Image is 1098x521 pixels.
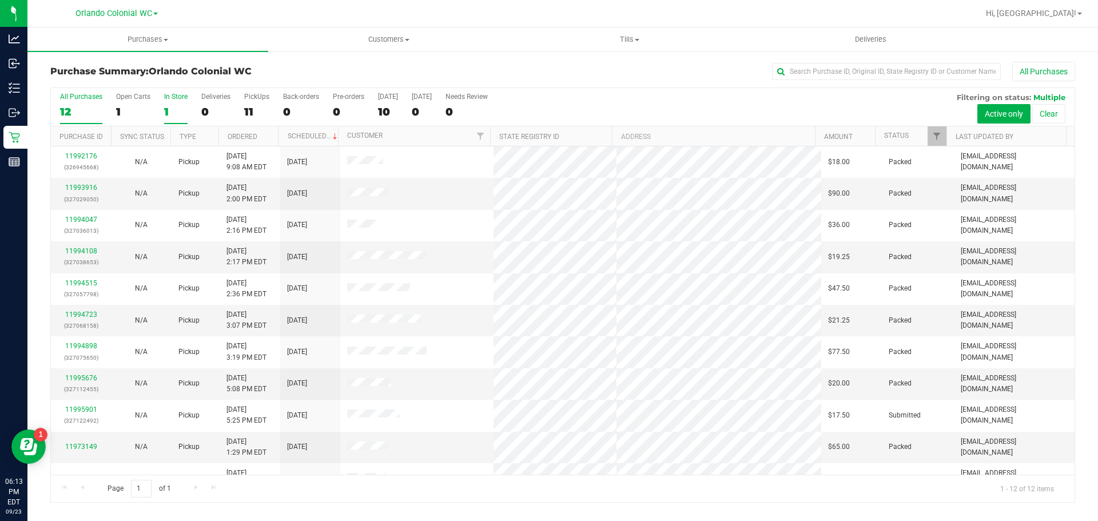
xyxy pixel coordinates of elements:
[244,93,269,101] div: PickUps
[750,27,991,51] a: Deliveries
[961,182,1068,204] span: [EMAIL_ADDRESS][DOMAIN_NAME]
[226,436,266,458] span: [DATE] 1:29 PM EDT
[178,188,200,199] span: Pickup
[510,34,749,45] span: Tills
[65,216,97,224] a: 11994047
[65,184,97,192] a: 11993916
[120,133,164,141] a: Sync Status
[135,252,148,263] button: N/A
[65,152,97,160] a: 11992176
[269,34,508,45] span: Customers
[9,33,20,45] inline-svg: Analytics
[65,279,97,287] a: 11994515
[9,156,20,168] inline-svg: Reports
[828,378,850,389] span: $20.00
[772,63,1001,80] input: Search Purchase ID, Original ID, State Registry ID or Customer Name...
[164,105,188,118] div: 1
[288,132,340,140] a: Scheduled
[98,480,180,498] span: Page of 1
[75,9,152,18] span: Orlando Colonial WC
[164,93,188,101] div: In Store
[828,442,850,452] span: $65.00
[889,283,912,294] span: Packed
[961,309,1068,331] span: [EMAIL_ADDRESS][DOMAIN_NAME]
[9,58,20,69] inline-svg: Inbound
[828,252,850,263] span: $19.25
[333,93,364,101] div: Pre-orders
[226,309,266,331] span: [DATE] 3:07 PM EDT
[889,442,912,452] span: Packed
[828,474,846,484] span: $5.00
[986,9,1076,18] span: Hi, [GEOGRAPHIC_DATA]!
[287,157,307,168] span: [DATE]
[58,320,104,331] p: (327068158)
[226,278,266,300] span: [DATE] 2:36 PM EDT
[991,480,1063,497] span: 1 - 12 of 12 items
[11,429,46,464] iframe: Resource center
[135,284,148,292] span: Not Applicable
[178,157,200,168] span: Pickup
[287,315,307,326] span: [DATE]
[135,253,148,261] span: Not Applicable
[283,105,319,118] div: 0
[889,474,912,484] span: Packed
[889,252,912,263] span: Packed
[65,405,97,413] a: 11995901
[347,132,383,140] a: Customer
[828,188,850,199] span: $90.00
[824,133,853,141] a: Amount
[58,384,104,395] p: (327112455)
[287,252,307,263] span: [DATE]
[178,410,200,421] span: Pickup
[135,410,148,421] button: N/A
[499,133,559,141] a: State Registry ID
[884,132,909,140] a: Status
[226,246,266,268] span: [DATE] 2:17 PM EDT
[889,157,912,168] span: Packed
[5,476,22,507] p: 06:13 PM EDT
[889,188,912,199] span: Packed
[178,220,200,230] span: Pickup
[135,474,148,484] button: N/A
[961,151,1068,173] span: [EMAIL_ADDRESS][DOMAIN_NAME]
[135,443,148,451] span: Not Applicable
[226,214,266,236] span: [DATE] 2:16 PM EDT
[135,188,148,199] button: N/A
[226,373,266,395] span: [DATE] 5:08 PM EDT
[961,278,1068,300] span: [EMAIL_ADDRESS][DOMAIN_NAME]
[58,352,104,363] p: (327075650)
[65,443,97,451] a: 11973149
[178,442,200,452] span: Pickup
[1032,104,1065,124] button: Clear
[135,348,148,356] span: Not Applicable
[226,341,266,363] span: [DATE] 3:19 PM EDT
[116,105,150,118] div: 1
[226,151,266,173] span: [DATE] 9:08 AM EDT
[961,341,1068,363] span: [EMAIL_ADDRESS][DOMAIN_NAME]
[58,225,104,236] p: (327036013)
[612,126,815,146] th: Address
[961,404,1068,426] span: [EMAIL_ADDRESS][DOMAIN_NAME]
[58,162,104,173] p: (326945668)
[244,105,269,118] div: 11
[201,105,230,118] div: 0
[378,105,398,118] div: 10
[135,157,148,168] button: N/A
[226,404,266,426] span: [DATE] 5:25 PM EDT
[928,126,946,146] a: Filter
[889,410,921,421] span: Submitted
[135,221,148,229] span: Not Applicable
[445,93,488,101] div: Needs Review
[509,27,750,51] a: Tills
[961,373,1068,395] span: [EMAIL_ADDRESS][DOMAIN_NAME]
[1012,62,1075,81] button: All Purchases
[65,374,97,382] a: 11995676
[228,133,257,141] a: Ordered
[828,283,850,294] span: $47.50
[828,157,850,168] span: $18.00
[178,474,200,484] span: Pickup
[178,315,200,326] span: Pickup
[135,379,148,387] span: Not Applicable
[27,34,268,45] span: Purchases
